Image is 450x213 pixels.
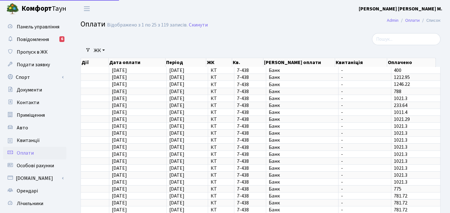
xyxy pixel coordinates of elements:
span: - [341,82,388,87]
span: [DATE] [169,186,184,192]
span: [DATE] [169,116,184,123]
span: Банк [269,117,336,122]
span: [DATE] [169,151,184,158]
span: КТ [211,159,232,164]
a: Оплати [405,17,420,24]
span: [DATE] [169,109,184,116]
span: [DATE] [169,172,184,179]
a: Документи [3,84,66,96]
span: [DATE] [169,88,184,95]
th: Кв. [232,58,263,67]
span: 1021.3 [394,144,407,151]
span: [DATE] [169,74,184,81]
span: [DATE] [112,158,127,165]
a: Квитанції [3,134,66,147]
span: 775 [394,186,401,192]
span: КТ [211,96,232,101]
span: Банк [269,131,336,136]
a: Особові рахунки [3,159,66,172]
span: Банк [269,207,336,212]
span: [DATE] [169,192,184,199]
span: Банк [269,193,336,198]
span: Банк [269,124,336,129]
span: 1021.3 [394,151,407,158]
span: 1011.4 [394,109,407,116]
span: [DATE] [169,179,184,186]
span: КТ [211,193,232,198]
span: Подати заявку [17,61,50,68]
span: - [341,180,388,185]
div: Відображено з 1 по 25 з 119 записів. [107,22,188,28]
span: - [341,138,388,143]
span: Банк [269,110,336,115]
b: [PERSON_NAME] [PERSON_NAME] М. [359,5,442,12]
span: КТ [211,200,232,205]
span: Пропуск в ЖК [17,49,48,56]
span: Банк [269,159,336,164]
span: - [341,193,388,198]
span: Банк [269,200,336,205]
span: КТ [211,89,232,94]
span: Приміщення [17,112,45,119]
span: КТ [211,173,232,178]
span: Авто [17,124,28,131]
li: Список [420,17,441,24]
a: Пропуск в ЖК [3,46,66,58]
span: [DATE] [112,67,127,74]
a: Контакти [3,96,66,109]
th: Квитаніція [335,58,387,67]
span: 233.64 [394,102,407,109]
span: Банк [269,82,336,87]
span: Оплати [81,19,105,30]
span: - [341,207,388,212]
span: Контакти [17,99,39,106]
span: 1021.3 [394,137,407,144]
span: 1246.22 [394,81,410,88]
span: [DATE] [169,123,184,130]
a: [DOMAIN_NAME] [3,172,66,185]
img: logo.png [6,3,19,15]
a: Приміщення [3,109,66,121]
span: 7-438 [237,152,263,157]
span: 1021.3 [394,165,407,172]
span: КТ [211,138,232,143]
a: Скинути [189,22,208,28]
span: 7-438 [237,186,263,192]
span: [DATE] [112,95,127,102]
span: 7-438 [237,138,263,143]
span: [DATE] [112,192,127,199]
span: 781.72 [394,192,407,199]
span: Банк [269,166,336,171]
span: 7-438 [237,200,263,205]
span: - [341,68,388,73]
span: 1021.29 [394,116,410,123]
a: Авто [3,121,66,134]
span: - [341,124,388,129]
span: 400 [394,67,401,74]
span: Повідомлення [17,36,49,43]
span: КТ [211,152,232,157]
span: - [341,117,388,122]
th: Дата оплати [109,58,165,67]
span: [DATE] [112,137,127,144]
span: [DATE] [169,199,184,206]
span: [DATE] [112,186,127,192]
a: Орендарі [3,185,66,197]
th: Дії [81,58,109,67]
span: [DATE] [169,137,184,144]
span: [DATE] [169,95,184,102]
span: [DATE] [169,81,184,88]
span: Особові рахунки [17,162,54,169]
span: 788 [394,88,401,95]
span: Банк [269,68,336,73]
span: 1021.3 [394,123,407,130]
span: [DATE] [112,102,127,109]
span: - [341,200,388,205]
b: Комфорт [21,3,52,14]
span: 7-438 [237,193,263,198]
span: [DATE] [169,144,184,151]
span: 7-438 [237,131,263,136]
span: - [341,103,388,108]
span: Орендарі [17,187,38,194]
span: КТ [211,145,232,150]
